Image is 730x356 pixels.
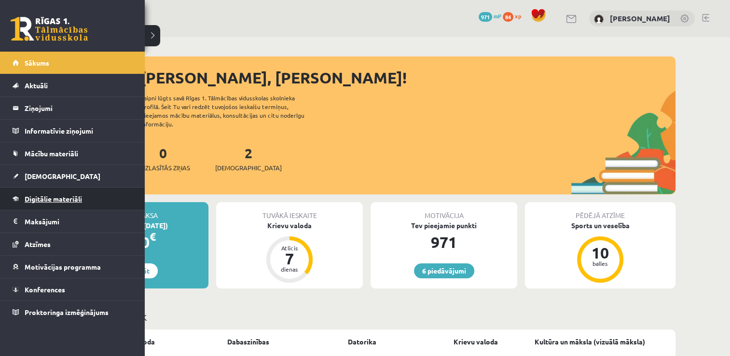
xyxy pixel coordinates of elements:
span: € [150,230,156,244]
a: Kultūra un māksla (vizuālā māksla) [535,337,645,347]
a: Dabaszinības [227,337,269,347]
a: Informatīvie ziņojumi [13,120,133,142]
span: xp [515,12,521,20]
div: Krievu valoda [216,220,363,231]
span: 84 [503,12,513,22]
a: Aktuāli [13,74,133,96]
span: Aktuāli [25,81,48,90]
a: [DEMOGRAPHIC_DATA] [13,165,133,187]
div: Laipni lūgts savā Rīgas 1. Tālmācības vidusskolas skolnieka profilā. Šeit Tu vari redzēt tuvojošo... [141,94,321,128]
span: Digitālie materiāli [25,194,82,203]
span: Motivācijas programma [25,262,101,271]
span: mP [494,12,501,20]
a: 0Neizlasītās ziņas [136,144,190,173]
div: Pēdējā atzīme [525,202,675,220]
legend: Ziņojumi [25,97,133,119]
span: Neizlasītās ziņas [136,163,190,173]
span: [DEMOGRAPHIC_DATA] [215,163,282,173]
span: Proktoringa izmēģinājums [25,308,109,316]
span: Sākums [25,58,49,67]
span: Mācību materiāli [25,149,78,158]
a: 84 xp [503,12,526,20]
span: Konferences [25,285,65,294]
a: 6 piedāvājumi [414,263,474,278]
a: Ziņojumi [13,97,133,119]
img: Rolands Rozītis [594,14,604,24]
div: Tev pieejamie punkti [371,220,517,231]
a: Proktoringa izmēģinājums [13,301,133,323]
div: [PERSON_NAME], [PERSON_NAME]! [140,66,675,89]
a: Motivācijas programma [13,256,133,278]
div: 10 [586,245,615,260]
a: Datorika [348,337,376,347]
p: Mācību plāns 11.c2 JK [62,311,672,324]
a: Atzīmes [13,233,133,255]
a: Konferences [13,278,133,301]
div: dienas [275,266,304,272]
a: Krievu valoda [454,337,498,347]
a: Maksājumi [13,210,133,233]
span: Atzīmes [25,240,51,248]
a: Mācību materiāli [13,142,133,164]
a: Digitālie materiāli [13,188,133,210]
div: 971 [371,231,517,254]
div: Atlicis [275,245,304,251]
div: Motivācija [371,202,517,220]
a: 2[DEMOGRAPHIC_DATA] [215,144,282,173]
a: Sākums [13,52,133,74]
div: Sports un veselība [525,220,675,231]
a: [PERSON_NAME] [610,14,670,23]
span: 971 [479,12,492,22]
legend: Informatīvie ziņojumi [25,120,133,142]
a: Rīgas 1. Tālmācības vidusskola [11,17,88,41]
span: [DEMOGRAPHIC_DATA] [25,172,100,180]
a: Krievu valoda Atlicis 7 dienas [216,220,363,284]
div: 7 [275,251,304,266]
a: 971 mP [479,12,501,20]
div: Tuvākā ieskaite [216,202,363,220]
a: Sports un veselība 10 balles [525,220,675,284]
div: balles [586,260,615,266]
legend: Maksājumi [25,210,133,233]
